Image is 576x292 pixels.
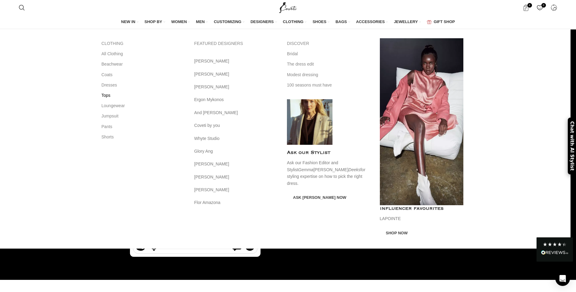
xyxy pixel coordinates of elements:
a: SHOP BY [145,16,165,29]
span: MEN [196,19,205,25]
a: Ask [PERSON_NAME] now [287,191,353,204]
a: And [PERSON_NAME] [194,109,278,116]
a: Ergon Mykonos [194,96,278,103]
div: Open Intercom Messenger [555,271,570,286]
a: GIFT SHOP [427,16,455,29]
a: SHOES [312,16,329,29]
a: [PERSON_NAME] [194,174,278,180]
a: DESIGNERS [251,16,277,29]
div: Read All Reviews [541,249,568,257]
a: [PERSON_NAME] [194,161,278,167]
span: CLOTHING [283,19,304,25]
a: Search [16,2,28,14]
a: Beachwear [101,59,185,69]
a: NEW IN [121,16,138,29]
span: 0 [541,3,546,8]
a: ACCESSORIES [356,16,388,29]
a: Bridal [287,49,371,59]
a: [PERSON_NAME] [194,83,278,90]
a: Shorts [101,132,185,142]
a: BAGS [336,16,350,29]
a: Tops [101,90,185,100]
a: [PERSON_NAME] [194,186,278,193]
a: Whyte Studio [194,135,278,142]
em: Gemma [298,167,313,172]
img: GiftBag [427,20,431,24]
span: SHOP BY [145,19,162,25]
a: JEWELLERY [394,16,421,29]
em: Deeks [348,167,360,172]
a: Pants [101,121,185,132]
a: Loungewear [101,100,185,111]
a: CLOTHING [283,16,307,29]
span: DESIGNERS [251,19,274,25]
span: JEWELLERY [394,19,418,25]
a: Coveti by you [194,122,278,129]
span: CUSTOMIZING [214,19,241,25]
span: CLOTHING [101,41,123,46]
div: 4.28 Stars [543,242,567,247]
span: DISCOVER [287,41,309,46]
h4: Ask our Stylist [287,149,371,156]
a: 100 seasons must have [287,80,371,90]
a: Modest dressing [287,70,371,80]
a: Glory Ang [194,148,278,154]
span: NEW IN [121,19,135,25]
a: [PERSON_NAME] [194,58,278,64]
div: My Wishlist [534,2,546,14]
a: Site logo [278,5,298,10]
a: MEN [196,16,208,29]
a: Banner link [380,38,464,205]
span: WOMEN [171,19,187,25]
a: Jumpsuit [101,111,185,121]
img: Shop by Category Coveti [287,99,332,145]
div: Main navigation [16,16,560,29]
img: REVIEWS.io [541,250,568,255]
span: SHOES [312,19,326,25]
a: 4 [520,2,532,14]
p: LAPOINTE [380,215,464,222]
span: 4 [527,3,532,8]
div: Read All Reviews [537,237,573,262]
a: 0 [534,2,546,14]
a: Shop now [380,227,414,239]
a: [PERSON_NAME] [194,71,278,77]
span: ACCESSORIES [356,19,385,25]
a: Flor Amazona [194,199,278,206]
p: Ask our Fashion Editor and Stylist [PERSON_NAME] for styling expertise on how to pick the right d... [287,159,371,187]
h4: influencer favourites [380,205,464,212]
span: BAGS [336,19,347,25]
span: FEATURED DESIGNERS [194,41,243,46]
a: The dress edit [287,59,371,69]
a: All Clothing [101,49,185,59]
a: CUSTOMIZING [214,16,244,29]
a: Coats [101,70,185,80]
a: Dresses [101,80,185,90]
span: GIFT SHOP [434,19,455,25]
a: WOMEN [171,16,190,29]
